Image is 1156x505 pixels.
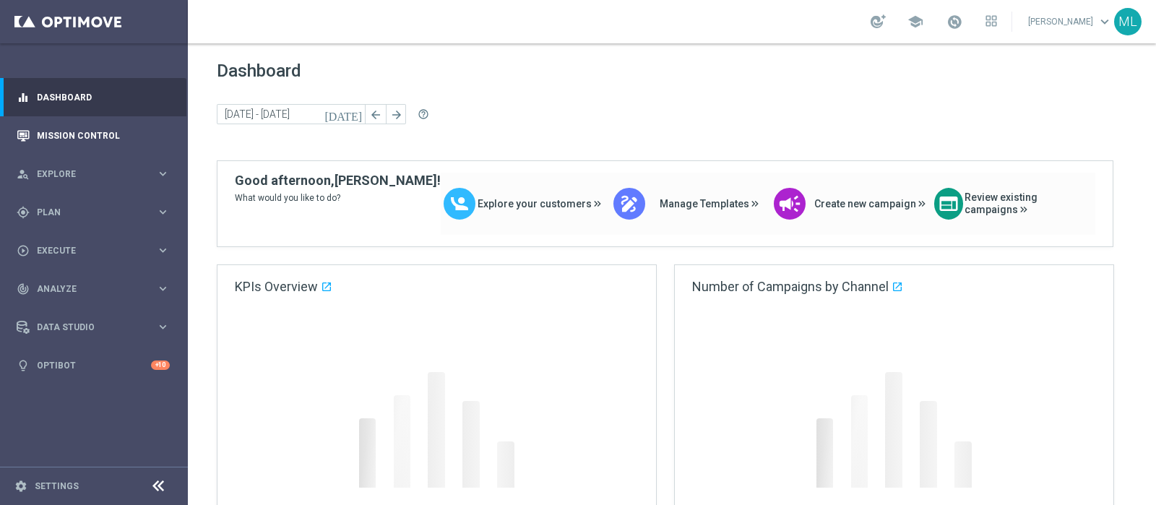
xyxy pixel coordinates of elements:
[1114,8,1142,35] div: ML
[156,205,170,219] i: keyboard_arrow_right
[37,208,156,217] span: Plan
[156,320,170,334] i: keyboard_arrow_right
[17,359,30,372] i: lightbulb
[17,206,30,219] i: gps_fixed
[16,245,171,256] button: play_circle_outline Execute keyboard_arrow_right
[14,480,27,493] i: settings
[35,482,79,491] a: Settings
[37,170,156,178] span: Explore
[1097,14,1113,30] span: keyboard_arrow_down
[17,168,156,181] div: Explore
[37,285,156,293] span: Analyze
[17,321,156,334] div: Data Studio
[17,91,30,104] i: equalizer
[37,323,156,332] span: Data Studio
[16,92,171,103] button: equalizer Dashboard
[37,346,151,384] a: Optibot
[17,282,30,295] i: track_changes
[16,130,171,142] button: Mission Control
[17,206,156,219] div: Plan
[16,168,171,180] button: person_search Explore keyboard_arrow_right
[156,243,170,257] i: keyboard_arrow_right
[16,207,171,218] button: gps_fixed Plan keyboard_arrow_right
[17,244,156,257] div: Execute
[17,168,30,181] i: person_search
[16,283,171,295] button: track_changes Analyze keyboard_arrow_right
[17,116,170,155] div: Mission Control
[16,360,171,371] button: lightbulb Optibot +10
[37,116,170,155] a: Mission Control
[156,167,170,181] i: keyboard_arrow_right
[37,78,170,116] a: Dashboard
[1027,11,1114,33] a: [PERSON_NAME]keyboard_arrow_down
[37,246,156,255] span: Execute
[151,361,170,370] div: +10
[907,14,923,30] span: school
[156,282,170,295] i: keyboard_arrow_right
[17,244,30,257] i: play_circle_outline
[17,78,170,116] div: Dashboard
[17,282,156,295] div: Analyze
[16,321,171,333] button: Data Studio keyboard_arrow_right
[17,346,170,384] div: Optibot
